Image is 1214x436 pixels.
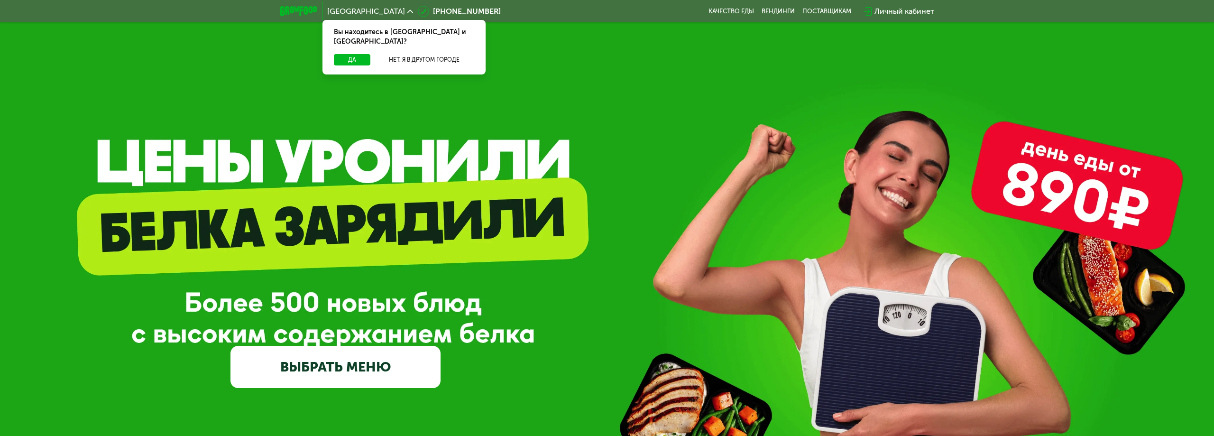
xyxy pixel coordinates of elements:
[708,8,754,15] a: Качество еды
[418,6,501,17] a: [PHONE_NUMBER]
[374,54,474,65] button: Нет, я в другом городе
[762,8,795,15] a: Вендинги
[322,20,486,54] div: Вы находитесь в [GEOGRAPHIC_DATA] и [GEOGRAPHIC_DATA]?
[874,6,934,17] div: Личный кабинет
[802,8,851,15] div: поставщикам
[230,346,441,388] a: ВЫБРАТЬ МЕНЮ
[327,8,405,15] span: [GEOGRAPHIC_DATA]
[334,54,370,65] button: Да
